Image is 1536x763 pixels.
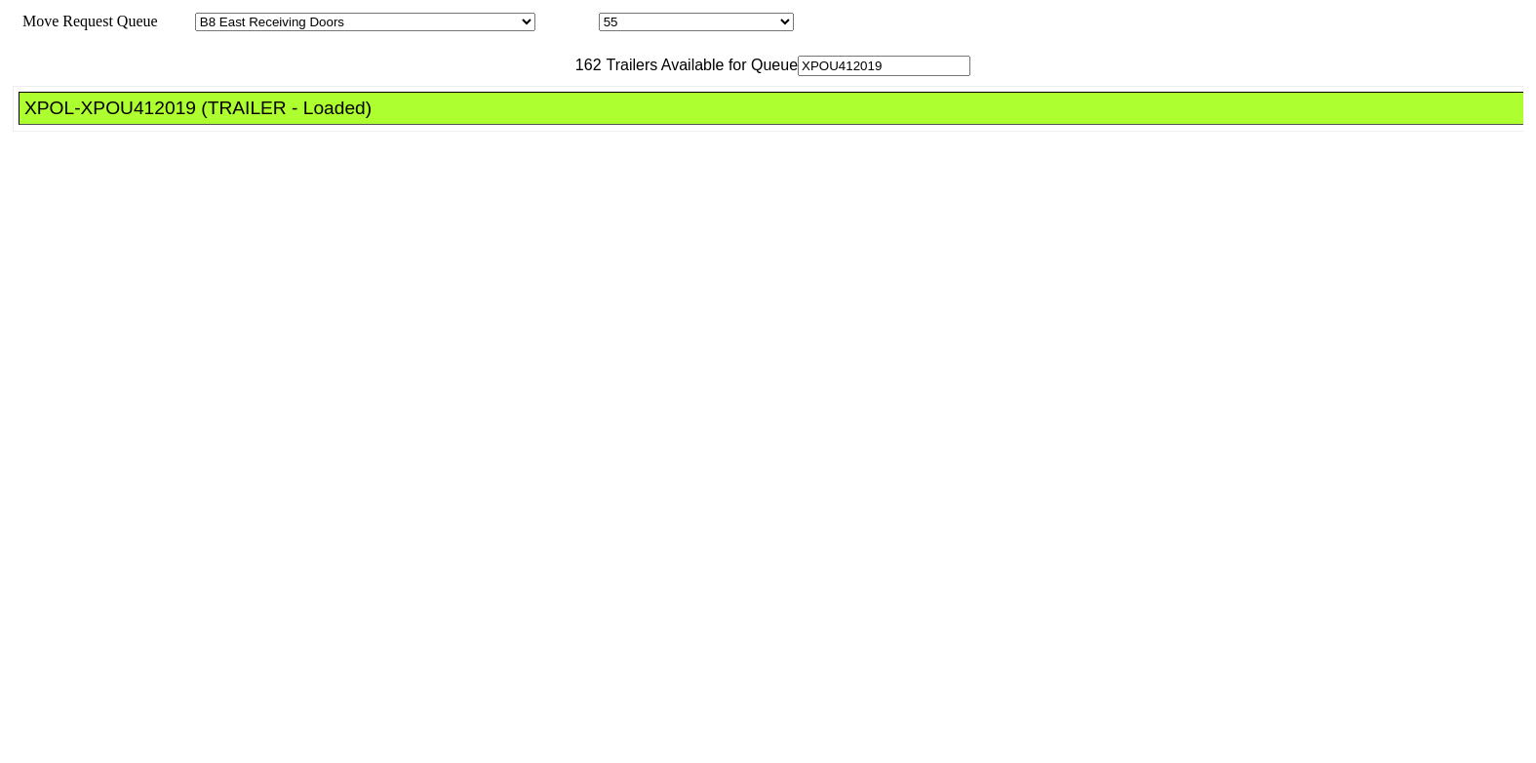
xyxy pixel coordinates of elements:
[13,13,158,29] span: Move Request Queue
[602,57,799,73] span: Trailers Available for Queue
[161,13,191,29] span: Area
[24,98,1535,119] div: XPOL-XPOU412019 (TRAILER - Loaded)
[798,56,970,76] input: Filter Available Trailers
[539,13,595,29] span: Location
[566,57,602,73] span: 162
